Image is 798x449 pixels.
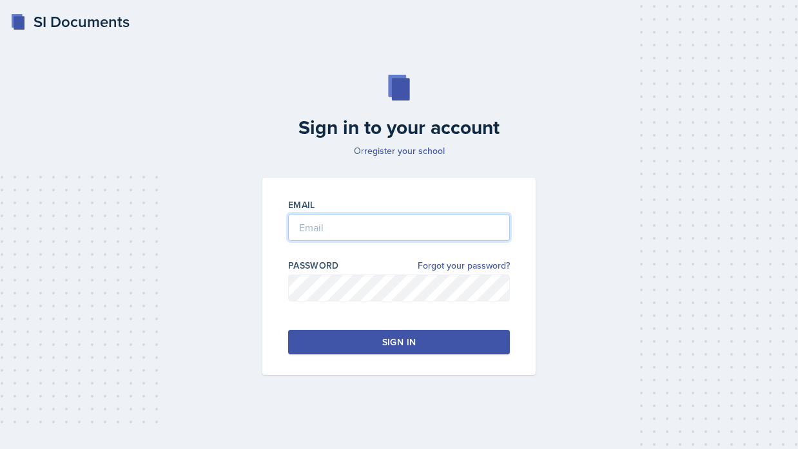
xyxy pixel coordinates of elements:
[288,214,510,241] input: Email
[288,198,315,211] label: Email
[418,259,510,272] a: Forgot your password?
[288,259,339,272] label: Password
[255,116,543,139] h2: Sign in to your account
[255,144,543,157] p: Or
[10,10,130,33] a: SI Documents
[364,144,445,157] a: register your school
[288,330,510,354] button: Sign in
[382,336,416,349] div: Sign in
